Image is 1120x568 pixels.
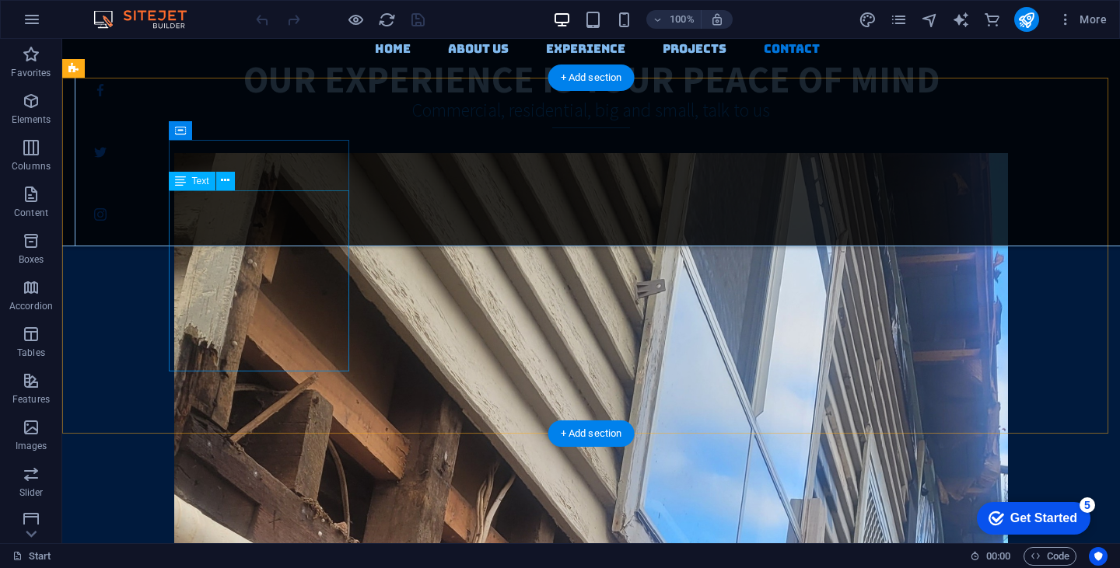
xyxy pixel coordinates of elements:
i: Reload page [378,11,396,29]
p: Favorites [11,67,51,79]
p: Accordion [9,300,53,312]
button: commerce [983,10,1002,29]
button: 100% [646,10,702,29]
i: Commerce [983,11,1001,29]
p: Columns [12,160,51,172]
p: Images [16,440,47,452]
button: Click here to leave preview mode and continue editing [346,10,365,29]
p: Content [14,207,48,219]
i: AI Writer [952,11,970,29]
button: Usercentrics [1089,547,1108,566]
button: pages [890,10,908,29]
a: Click to cancel selection. Double-click to open Pages [12,547,51,566]
p: Boxes [19,253,44,266]
button: publish [1014,7,1039,32]
span: Code [1031,547,1069,566]
div: + Add section [548,420,635,447]
span: 00 00 [986,547,1010,566]
button: navigator [921,10,940,29]
h6: Session time [970,547,1011,566]
i: Navigator [921,11,939,29]
button: text_generator [952,10,971,29]
div: Get Started 5 items remaining, 0% complete [12,8,126,40]
span: : [997,550,999,562]
i: Publish [1017,11,1035,29]
button: More [1052,7,1113,32]
span: More [1058,12,1107,27]
p: Elements [12,113,51,126]
i: On resize automatically adjust zoom level to fit chosen device. [710,12,724,26]
img: Editor Logo [89,10,206,29]
div: 5 [115,3,131,19]
button: design [859,10,877,29]
p: Features [12,393,50,406]
p: Tables [17,347,45,359]
i: Pages (Ctrl+Alt+S) [890,11,908,29]
span: Text [192,176,209,186]
p: Slider [19,486,44,499]
h6: 100% [670,10,695,29]
button: reload [377,10,396,29]
div: + Add section [548,64,635,91]
div: Get Started [46,17,113,31]
i: Design (Ctrl+Alt+Y) [859,11,877,29]
button: Code [1024,547,1076,566]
